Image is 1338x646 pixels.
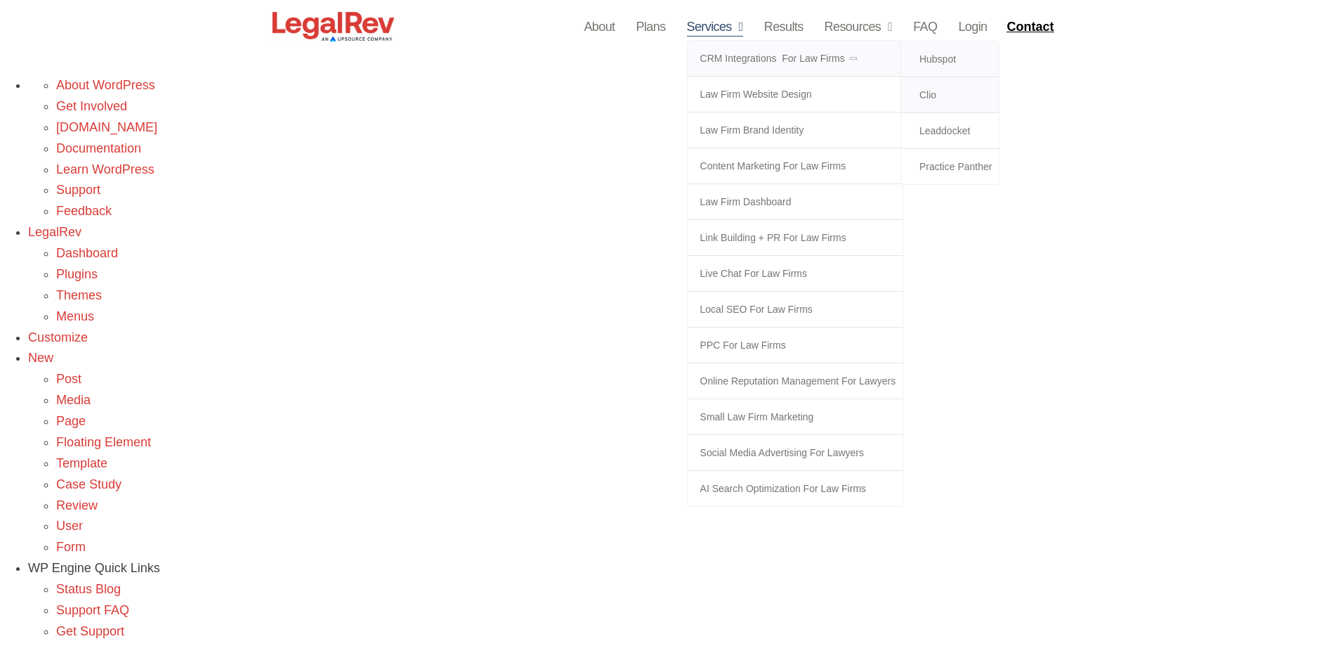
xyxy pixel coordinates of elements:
a: Documentation [56,141,141,155]
a: About [584,17,615,37]
a: Support [56,183,100,197]
a: Contact [1001,15,1063,38]
a: Template [56,456,107,470]
a: Plans [636,17,666,37]
ul: Services [687,40,904,507]
div: WP Engine Quick Links [28,558,1338,579]
a: Social Media Advertising for Lawyers [688,435,903,470]
ul: CRM Integrations for Law Firms [900,41,1000,185]
a: Media [56,393,91,407]
a: Small Law Firm Marketing [688,399,903,434]
a: Services [687,17,743,37]
a: Post [56,372,81,386]
a: Support FAQ [56,603,129,617]
ul: About WordPress [28,117,1338,222]
span: New [28,351,53,365]
a: Customize [28,330,88,344]
a: Hubspot [901,41,999,77]
a: Page [56,414,86,428]
a: About WordPress [56,78,155,92]
a: Resources [825,17,893,37]
a: Get Support [56,624,124,638]
a: LegalRev [28,225,81,239]
a: Law Firm Brand Identity [688,112,903,148]
a: Live Chat for Law Firms [688,256,903,291]
a: Link Building + PR for Law Firms [688,220,903,255]
a: Law Firm Dashboard [688,184,903,219]
a: Local SEO for Law Firms [688,292,903,327]
a: Law Firm Website Design [688,77,903,112]
a: Menus [56,309,94,323]
ul: LegalRev [28,243,1338,285]
a: Themes [56,288,102,302]
a: FAQ [913,17,937,37]
a: Practice Panther [901,149,999,184]
a: [DOMAIN_NAME] [56,120,157,134]
ul: About WordPress [28,75,1338,117]
a: AI Search Optimization for Law Firms [688,471,903,506]
a: Feedback [56,204,112,218]
nav: Menu [584,17,987,37]
a: Dashboard [56,246,118,260]
a: Plugins [56,267,98,281]
a: Review [56,498,98,512]
a: Clio [901,77,999,112]
a: Floating Element [56,435,151,449]
a: Content Marketing for Law Firms [688,148,903,183]
a: Results [764,17,804,37]
a: PPC for Law Firms [688,328,903,363]
ul: New [28,369,1338,558]
a: Leaddocket [901,113,999,148]
a: Case Study [56,477,122,491]
a: Get Involved [56,99,127,113]
a: CRM Integrations for Law Firms [688,41,903,76]
ul: LegalRev [28,285,1338,328]
a: Form [56,540,86,554]
a: Login [958,17,987,37]
a: Online Reputation Management for Lawyers [688,363,903,399]
a: Status Blog [56,582,121,596]
span: Contact [1006,20,1054,33]
a: Learn WordPress [56,162,155,176]
a: User [56,519,83,533]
